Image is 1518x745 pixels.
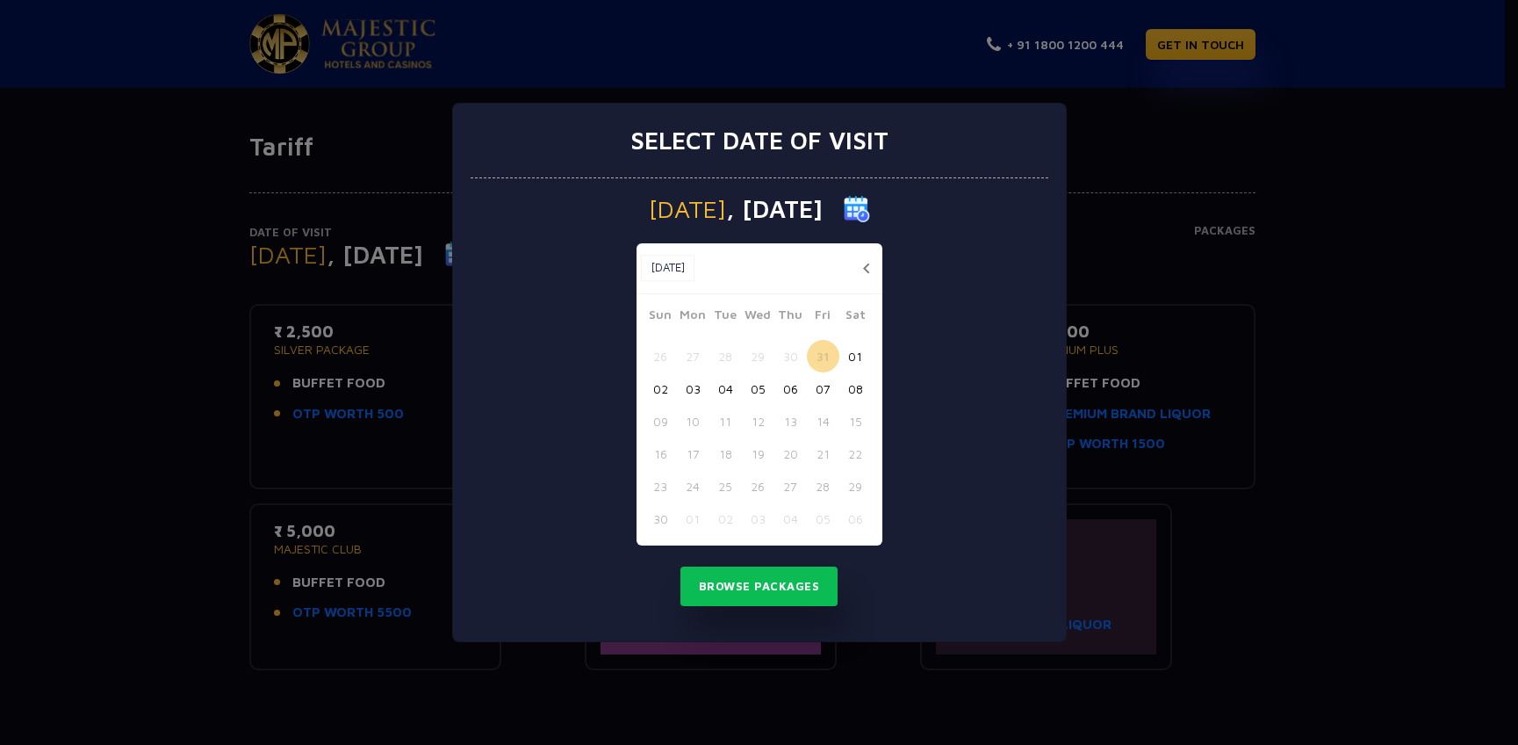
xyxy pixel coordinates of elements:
button: 27 [677,340,709,372]
button: 03 [677,372,709,405]
button: 26 [644,340,677,372]
button: 01 [839,340,872,372]
span: Thu [774,305,807,329]
button: 04 [774,503,807,535]
button: 16 [644,438,677,470]
button: 28 [807,470,839,503]
button: 07 [807,372,839,405]
button: 23 [644,470,677,503]
span: Sun [644,305,677,329]
button: 26 [742,470,774,503]
span: Mon [677,305,709,329]
button: Browse Packages [680,567,838,607]
button: 18 [709,438,742,470]
button: 25 [709,470,742,503]
button: 20 [774,438,807,470]
button: 10 [677,405,709,438]
span: Wed [742,305,774,329]
button: 28 [709,340,742,372]
button: 05 [742,372,774,405]
button: 14 [807,405,839,438]
button: 29 [839,470,872,503]
button: 21 [807,438,839,470]
h3: Select date of visit [630,126,888,156]
button: 03 [742,503,774,535]
span: , [DATE] [726,197,823,221]
button: 22 [839,438,872,470]
button: 24 [677,470,709,503]
button: 05 [807,503,839,535]
span: [DATE] [649,197,726,221]
button: 30 [644,503,677,535]
button: 15 [839,405,872,438]
button: 08 [839,372,872,405]
button: 31 [807,340,839,372]
button: 27 [774,470,807,503]
button: 19 [742,438,774,470]
span: Fri [807,305,839,329]
button: 02 [709,503,742,535]
img: calender icon [844,196,870,222]
button: 04 [709,372,742,405]
span: Sat [839,305,872,329]
button: 11 [709,405,742,438]
button: 02 [644,372,677,405]
button: 01 [677,503,709,535]
button: 09 [644,405,677,438]
button: 13 [774,405,807,438]
button: 29 [742,340,774,372]
span: Tue [709,305,742,329]
button: [DATE] [641,255,694,281]
button: 17 [677,438,709,470]
button: 06 [774,372,807,405]
button: 12 [742,405,774,438]
button: 06 [839,503,872,535]
button: 30 [774,340,807,372]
